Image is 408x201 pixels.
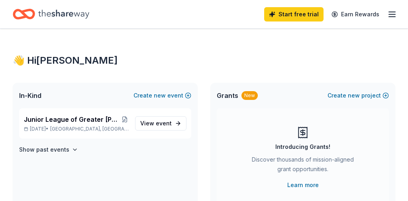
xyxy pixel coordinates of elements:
[13,5,89,23] a: Home
[133,91,191,100] button: Createnewevent
[217,91,238,100] span: Grants
[328,91,389,100] button: Createnewproject
[287,180,319,190] a: Learn more
[50,126,129,132] span: [GEOGRAPHIC_DATA], [GEOGRAPHIC_DATA]
[140,119,172,128] span: View
[264,7,324,21] a: Start free trial
[135,116,186,131] a: View event
[19,91,41,100] span: In-Kind
[275,142,330,152] div: Introducing Grants!
[348,91,360,100] span: new
[13,54,395,67] div: 👋 Hi [PERSON_NAME]
[156,120,172,127] span: event
[154,91,166,100] span: new
[24,126,129,132] p: [DATE] •
[249,155,357,177] div: Discover thousands of mission-aligned grant opportunities.
[241,91,258,100] div: New
[24,115,120,124] span: Junior League of Greater [PERSON_NAME] [DATE] Couture
[327,7,384,21] a: Earn Rewards
[19,145,69,154] h4: Show past events
[19,145,78,154] button: Show past events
